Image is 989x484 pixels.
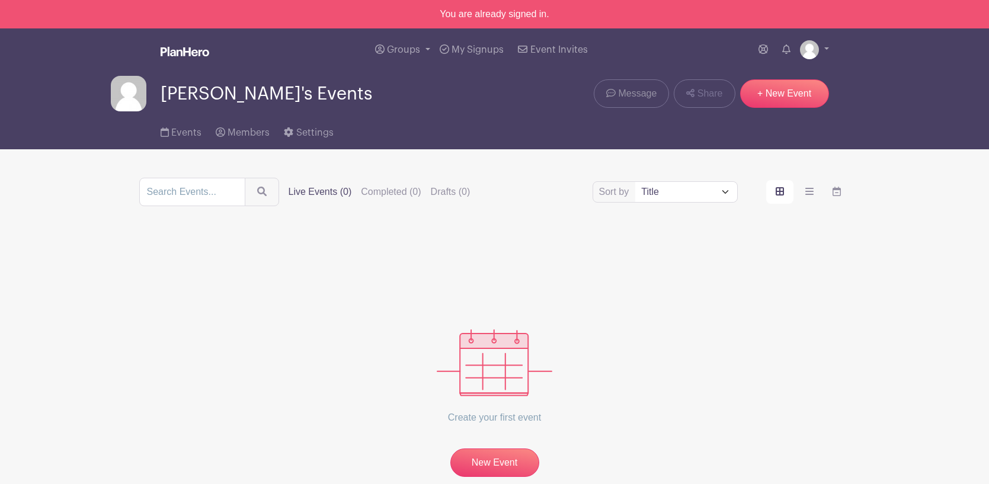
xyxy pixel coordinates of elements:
[370,28,435,71] a: Groups
[387,45,420,55] span: Groups
[171,128,201,137] span: Events
[594,79,669,108] a: Message
[289,185,480,199] div: filters
[435,28,508,71] a: My Signups
[766,180,850,204] div: order and view
[139,178,245,206] input: Search Events...
[740,79,829,108] a: + New Event
[111,76,146,111] img: default-ce2991bfa6775e67f084385cd625a349d9dcbb7a52a09fb2fda1e96e2d18dcdb.png
[161,111,201,149] a: Events
[800,40,819,59] img: default-ce2991bfa6775e67f084385cd625a349d9dcbb7a52a09fb2fda1e96e2d18dcdb.png
[161,84,372,104] span: [PERSON_NAME]'s Events
[216,111,270,149] a: Members
[437,396,552,439] p: Create your first event
[618,86,657,101] span: Message
[284,111,333,149] a: Settings
[530,45,588,55] span: Event Invites
[431,185,471,199] label: Drafts (0)
[289,185,352,199] label: Live Events (0)
[450,448,539,477] a: New Event
[674,79,735,108] a: Share
[452,45,504,55] span: My Signups
[361,185,421,199] label: Completed (0)
[599,185,633,199] label: Sort by
[437,329,552,396] img: events_empty-56550af544ae17c43cc50f3ebafa394433d06d5f1891c01edc4b5d1d59cfda54.svg
[228,128,270,137] span: Members
[296,128,334,137] span: Settings
[513,28,592,71] a: Event Invites
[161,47,209,56] img: logo_white-6c42ec7e38ccf1d336a20a19083b03d10ae64f83f12c07503d8b9e83406b4c7d.svg
[697,86,723,101] span: Share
